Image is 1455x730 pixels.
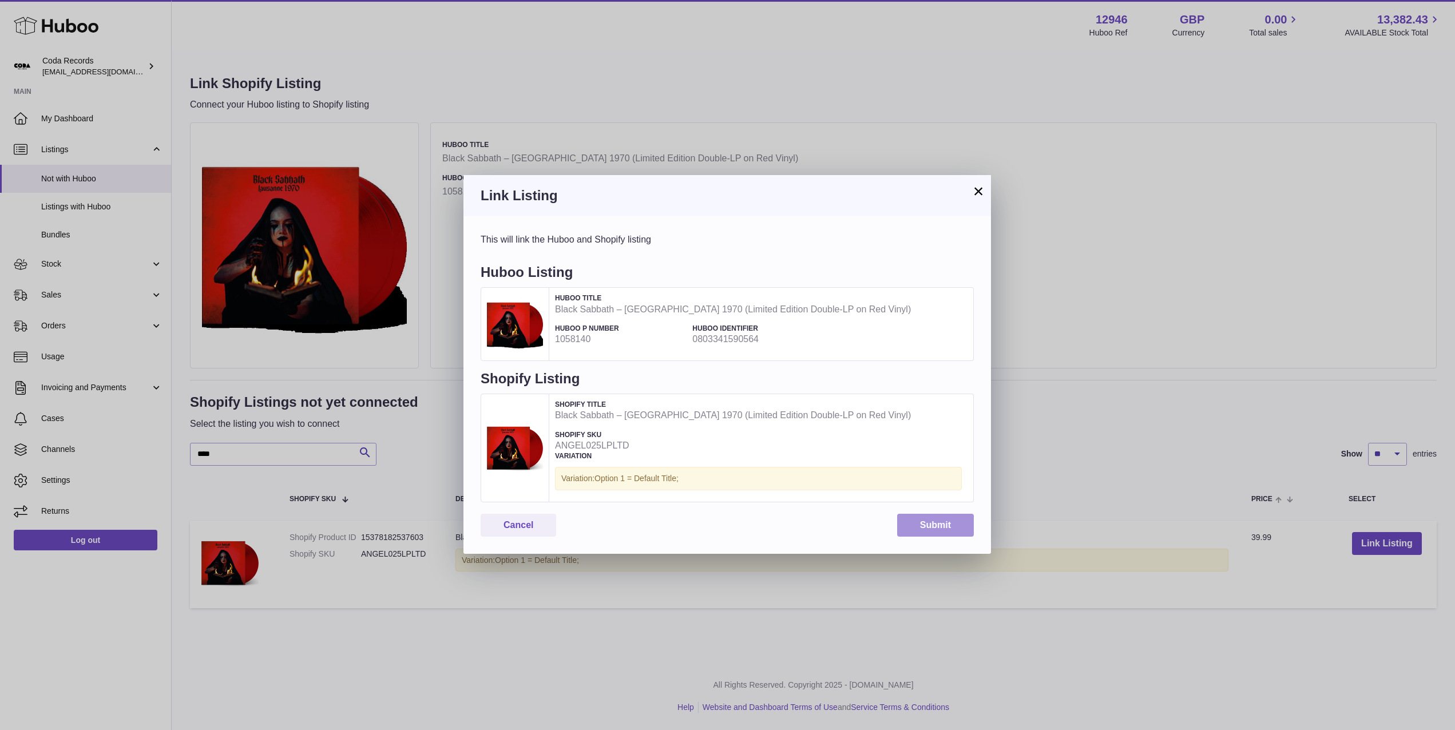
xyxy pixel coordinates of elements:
[487,293,543,354] img: Black Sabbath – Lausanne 1970 (Limited Edition Double-LP on Red Vinyl)
[555,430,687,439] h4: Shopify SKU
[555,451,962,461] h4: Variation
[481,187,974,205] h3: Link Listing
[692,333,824,346] strong: 0803341590564
[555,409,962,422] strong: Black Sabbath – [GEOGRAPHIC_DATA] 1970 (Limited Edition Double-LP on Red Vinyl)
[555,400,962,409] h4: Shopify Title
[481,233,974,246] div: This will link the Huboo and Shopify listing
[897,514,974,537] button: Submit
[555,293,962,303] h4: Huboo Title
[692,324,824,333] h4: Huboo Identifier
[555,439,687,452] strong: ANGEL025LPLTD
[555,303,962,316] strong: Black Sabbath – [GEOGRAPHIC_DATA] 1970 (Limited Edition Double-LP on Red Vinyl)
[481,514,556,537] button: Cancel
[555,333,687,346] strong: 1058140
[487,418,543,478] img: Black Sabbath – Lausanne 1970 (Limited Edition Double-LP on Red Vinyl)
[555,324,687,333] h4: Huboo P number
[594,474,679,483] span: Option 1 = Default Title;
[555,467,962,490] div: Variation:
[481,263,974,287] h4: Huboo Listing
[972,184,985,198] button: ×
[481,370,974,394] h4: Shopify Listing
